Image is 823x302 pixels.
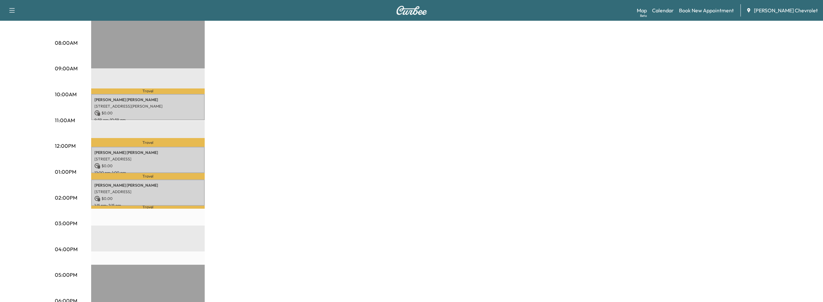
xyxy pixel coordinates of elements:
[94,104,201,109] p: [STREET_ADDRESS][PERSON_NAME]
[55,64,78,72] p: 09:00AM
[55,39,78,47] p: 08:00AM
[396,6,427,15] img: Curbee Logo
[91,138,205,147] p: Travel
[55,245,78,253] p: 04:00PM
[637,6,647,14] a: MapBeta
[55,271,77,279] p: 05:00PM
[679,6,734,14] a: Book New Appointment
[652,6,674,14] a: Calendar
[94,157,201,162] p: [STREET_ADDRESS]
[55,142,76,150] p: 12:00PM
[94,183,201,188] p: [PERSON_NAME] [PERSON_NAME]
[640,13,647,18] div: Beta
[91,88,205,94] p: Travel
[55,116,75,124] p: 11:00AM
[55,194,77,202] p: 02:00PM
[55,219,77,227] p: 03:00PM
[94,196,201,202] p: $ 0.00
[94,117,201,122] p: 9:59 am - 10:59 am
[91,173,205,180] p: Travel
[91,206,205,209] p: Travel
[94,189,201,194] p: [STREET_ADDRESS]
[94,170,201,175] p: 12:00 pm - 1:00 pm
[94,203,201,208] p: 1:15 pm - 2:15 pm
[55,168,76,176] p: 01:00PM
[94,97,201,102] p: [PERSON_NAME] [PERSON_NAME]
[94,110,201,116] p: $ 0.00
[94,150,201,155] p: [PERSON_NAME] [PERSON_NAME]
[754,6,818,14] span: [PERSON_NAME] Chevrolet
[55,90,77,98] p: 10:00AM
[94,163,201,169] p: $ 0.00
